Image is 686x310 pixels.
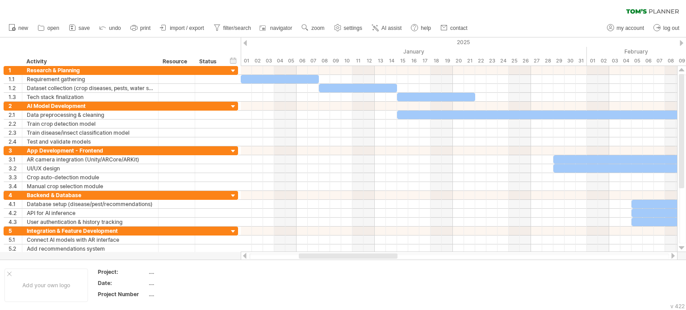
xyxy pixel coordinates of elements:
[270,25,292,31] span: navigator
[27,84,154,92] div: Dataset collection (crop diseases, pests, water stress)
[27,236,154,244] div: Connect AI models with AR interface
[27,182,154,190] div: Manual crop selection module
[364,56,375,66] div: Sunday, 12 January 2025
[27,173,154,182] div: Crop auto-detection module
[553,56,565,66] div: Wednesday, 29 January 2025
[27,146,154,155] div: App Development - Frontend
[140,25,151,31] span: print
[47,25,59,31] span: open
[98,279,147,287] div: Date:
[442,56,453,66] div: Sunday, 19 January 2025
[8,93,22,101] div: 1.3
[109,25,121,31] span: undo
[308,56,319,66] div: Tuesday, 7 January 2025
[332,22,365,34] a: settings
[27,137,154,146] div: Test and validate models
[163,57,190,66] div: Resource
[8,75,22,83] div: 1.1
[274,56,285,66] div: Saturday, 4 January 2025
[241,56,252,66] div: Wednesday, 1 January 2025
[158,22,207,34] a: import / export
[199,57,219,66] div: Status
[8,191,22,199] div: 4
[35,22,62,34] a: open
[598,56,609,66] div: Sunday, 2 February 2025
[408,56,419,66] div: Thursday, 16 January 2025
[330,56,341,66] div: Thursday, 9 January 2025
[419,56,431,66] div: Friday, 17 January 2025
[149,290,224,298] div: ....
[18,25,28,31] span: new
[341,56,352,66] div: Friday, 10 January 2025
[397,56,408,66] div: Wednesday, 15 January 2025
[27,66,154,74] div: Research & Planning
[542,56,553,66] div: Tuesday, 28 January 2025
[8,102,22,110] div: 2
[27,111,154,119] div: Data preprocessing & cleaning
[311,25,324,31] span: zoom
[421,25,431,31] span: help
[509,56,520,66] div: Saturday, 25 January 2025
[609,56,620,66] div: Monday, 3 February 2025
[27,218,154,226] div: User authentication & history tracking
[576,56,587,66] div: Friday, 31 January 2025
[27,120,154,128] div: Train crop detection model
[4,269,88,302] div: Add your own logo
[8,137,22,146] div: 2.4
[27,209,154,217] div: API for AI inference
[587,56,598,66] div: Saturday, 1 February 2025
[8,146,22,155] div: 3
[27,164,154,173] div: UI/UX design
[605,22,647,34] a: my account
[531,56,542,66] div: Monday, 27 January 2025
[98,268,147,276] div: Project:
[486,56,498,66] div: Thursday, 23 January 2025
[241,47,587,56] div: January 2025
[352,56,364,66] div: Saturday, 11 January 2025
[8,209,22,217] div: 4.2
[27,155,154,164] div: AR camera integration (Unity/ARCore/ARKit)
[498,56,509,66] div: Friday, 24 January 2025
[8,120,22,128] div: 2.2
[149,268,224,276] div: ....
[620,56,632,66] div: Tuesday, 4 February 2025
[375,56,386,66] div: Monday, 13 January 2025
[8,200,22,208] div: 4.1
[319,56,330,66] div: Wednesday, 8 January 2025
[26,57,153,66] div: Activity
[431,56,442,66] div: Saturday, 18 January 2025
[381,25,402,31] span: AI assist
[27,75,154,83] div: Requirement gathering
[475,56,486,66] div: Wednesday, 22 January 2025
[520,56,531,66] div: Sunday, 26 January 2025
[27,93,154,101] div: Tech stack finalization
[98,290,147,298] div: Project Number
[258,22,295,34] a: navigator
[67,22,92,34] a: save
[8,244,22,253] div: 5.2
[617,25,644,31] span: my account
[27,244,154,253] div: Add recommendations system
[170,25,204,31] span: import / export
[651,22,682,34] a: log out
[223,25,251,31] span: filter/search
[79,25,90,31] span: save
[8,227,22,235] div: 5
[386,56,397,66] div: Tuesday, 14 January 2025
[565,56,576,66] div: Thursday, 30 January 2025
[27,102,154,110] div: AI Model Development
[344,25,362,31] span: settings
[632,56,643,66] div: Wednesday, 5 February 2025
[8,111,22,119] div: 2.1
[299,22,327,34] a: zoom
[409,22,434,34] a: help
[670,303,685,310] div: v 422
[297,56,308,66] div: Monday, 6 January 2025
[464,56,475,66] div: Tuesday, 21 January 2025
[8,84,22,92] div: 1.2
[8,66,22,74] div: 1
[8,164,22,173] div: 3.2
[8,182,22,190] div: 3.4
[450,25,468,31] span: contact
[643,56,654,66] div: Thursday, 6 February 2025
